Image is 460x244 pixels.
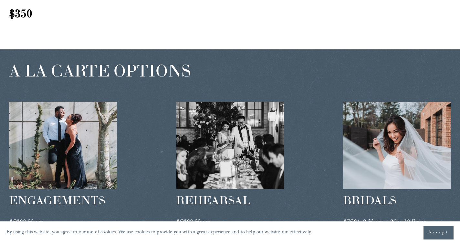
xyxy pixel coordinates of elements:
[176,217,189,228] em: $500
[176,193,250,208] span: REHEARSAL
[9,217,22,228] em: $500
[428,229,449,236] span: Accept
[9,6,32,21] strong: $350
[189,217,210,228] em: 2 Hours
[9,60,191,81] span: A LA CARTE OPTIONS
[423,226,454,239] button: Accept
[6,228,312,238] p: By using this website, you agree to our use of cookies. We use cookies to provide you with a grea...
[9,193,105,208] span: ENGAGEMENTS
[22,217,43,228] em: 2 Hours
[343,217,356,228] em: $750
[343,193,396,208] span: BRIDALS
[356,217,425,228] em: 1-2 Hours + 20 x 30 Print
